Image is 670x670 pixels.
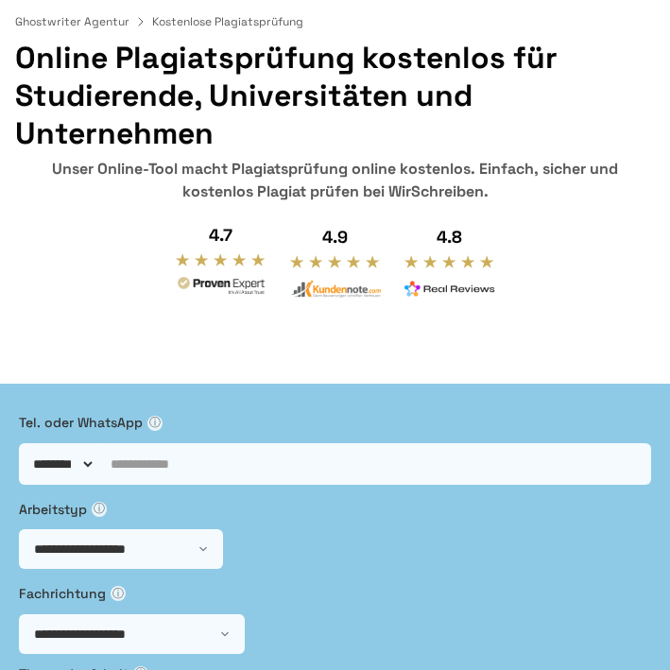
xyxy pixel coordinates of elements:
[19,499,651,520] label: Arbeitstyp
[404,279,495,298] img: realreviews
[19,412,651,433] label: Tel. oder WhatsApp
[404,226,495,249] div: 4.8
[289,226,381,249] div: 4.9
[175,252,266,267] img: stars
[289,254,381,269] img: stars
[92,502,107,517] span: ⓘ
[290,279,381,298] img: kundennote
[15,14,148,29] a: Ghostwriter Agentur
[176,275,266,300] img: provenexpert
[111,586,126,601] span: ⓘ
[15,158,655,203] div: Unser Online-Tool macht Plagiatsprüfung online kostenlos. Einfach, sicher und kostenlos Plagiat p...
[175,224,266,247] div: 4.7
[147,416,163,431] span: ⓘ
[15,39,655,152] h1: Online Plagiatsprüfung kostenlos für Studierende, Universitäten und Unternehmen
[19,583,651,604] label: Fachrichtung
[404,254,495,269] img: stars
[152,14,303,29] span: Kostenlose Plagiatsprüfung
